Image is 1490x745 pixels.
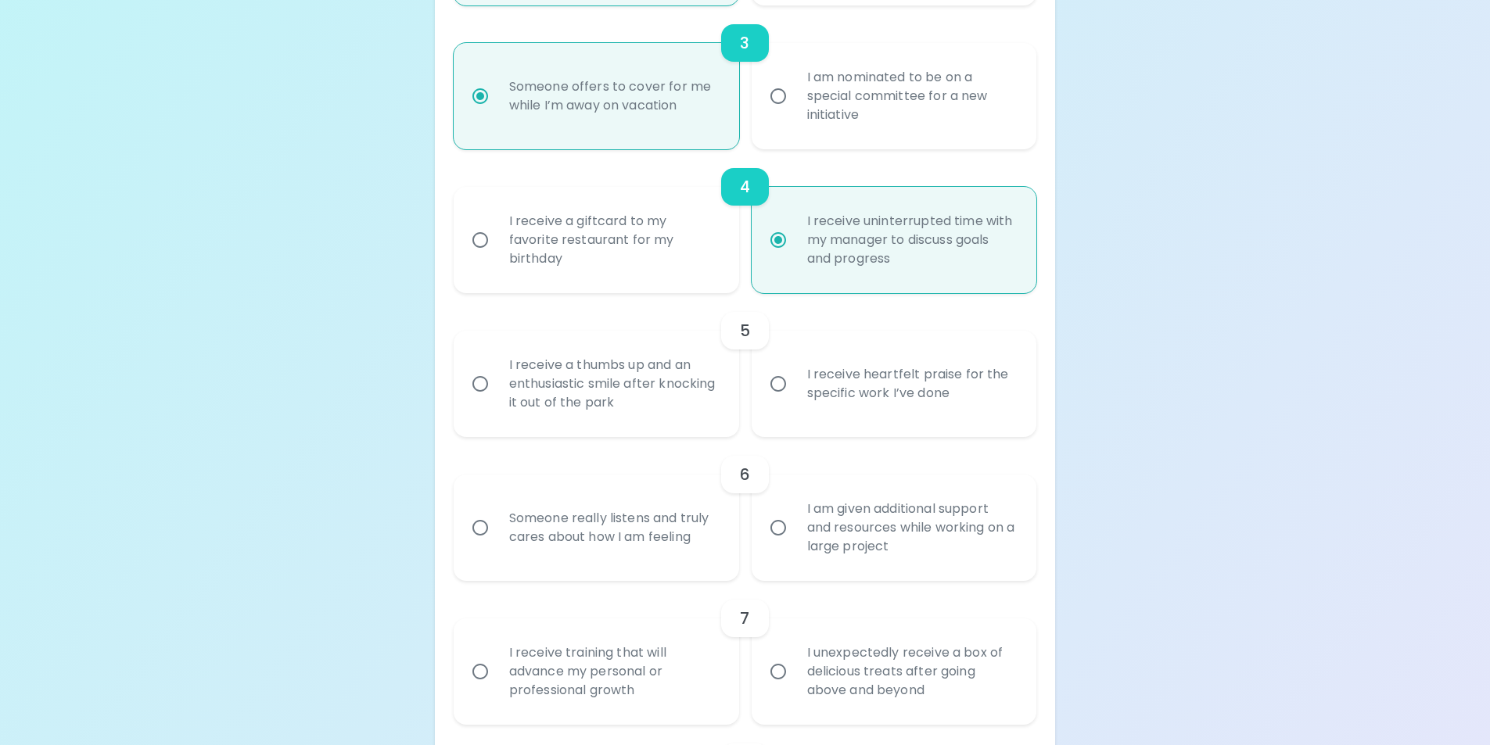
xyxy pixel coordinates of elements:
div: choice-group-check [454,437,1037,581]
div: I receive a thumbs up and an enthusiastic smile after knocking it out of the park [497,337,731,431]
div: choice-group-check [454,149,1037,293]
div: I receive heartfelt praise for the specific work I’ve done [795,346,1029,421]
h6: 7 [740,606,749,631]
div: I receive training that will advance my personal or professional growth [497,625,731,718]
div: I am nominated to be on a special committee for a new initiative [795,49,1029,143]
div: choice-group-check [454,293,1037,437]
h6: 6 [740,462,750,487]
div: I receive uninterrupted time with my manager to discuss goals and progress [795,193,1029,287]
h6: 4 [740,174,750,199]
div: Someone really listens and truly cares about how I am feeling [497,490,731,565]
div: I am given additional support and resources while working on a large project [795,481,1029,575]
h6: 5 [740,318,750,343]
div: I unexpectedly receive a box of delicious treats after going above and beyond [795,625,1029,718]
div: I receive a giftcard to my favorite restaurant for my birthday [497,193,731,287]
div: choice-group-check [454,581,1037,725]
h6: 3 [740,30,749,56]
div: Someone offers to cover for me while I’m away on vacation [497,59,731,134]
div: choice-group-check [454,5,1037,149]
